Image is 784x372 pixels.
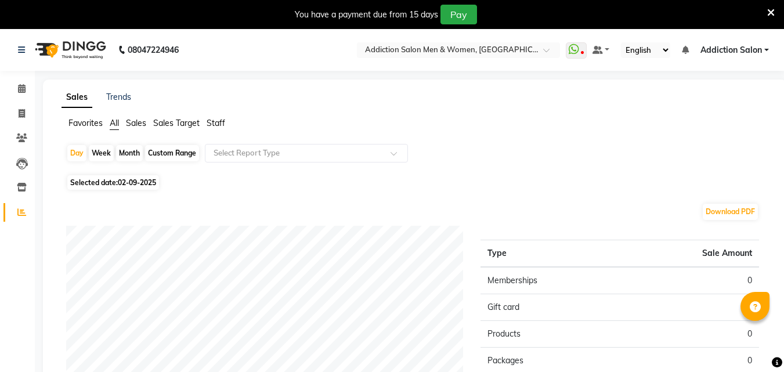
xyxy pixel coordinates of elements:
b: 08047224946 [128,34,179,66]
img: logo [30,34,109,66]
div: Month [116,145,143,161]
button: Pay [440,5,477,24]
div: Day [67,145,86,161]
span: Staff [207,118,225,128]
th: Type [480,240,620,268]
span: Addiction Salon [700,44,762,56]
span: Selected date: [67,175,159,190]
a: Sales [62,87,92,108]
th: Sale Amount [620,240,759,268]
td: Products [480,321,620,348]
a: Trends [106,92,131,102]
span: Sales Target [153,118,200,128]
span: 02-09-2025 [118,178,156,187]
td: Gift card [480,294,620,321]
div: You have a payment due from 15 days [295,9,438,21]
td: 0 [620,321,759,348]
td: 0 [620,294,759,321]
td: 0 [620,267,759,294]
button: Download PDF [703,204,758,220]
td: Memberships [480,267,620,294]
div: Custom Range [145,145,199,161]
span: Sales [126,118,146,128]
div: Week [89,145,114,161]
span: All [110,118,119,128]
span: Favorites [68,118,103,128]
